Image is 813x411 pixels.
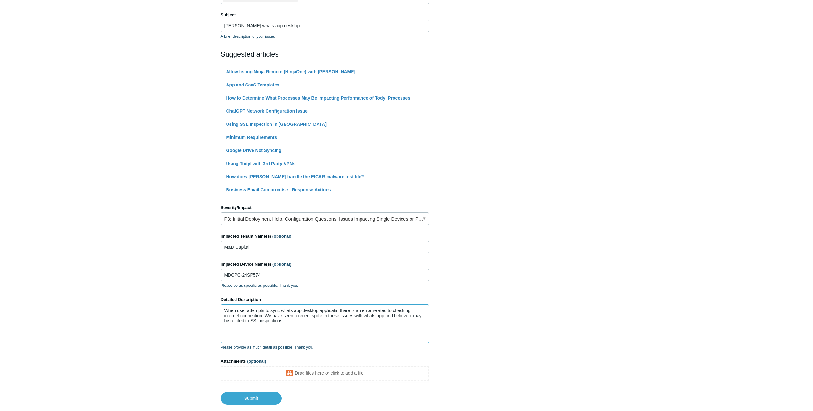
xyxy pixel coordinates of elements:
[272,234,291,238] span: (optional)
[221,296,429,303] label: Detailed Description
[226,95,411,101] a: How to Determine What Processes May Be Impacting Performance of Todyl Processes
[226,135,277,140] a: Minimum Requirements
[221,344,429,350] p: Please provide as much detail as possible. Thank you.
[221,34,429,39] p: A brief description of your issue.
[221,392,282,404] input: Submit
[221,49,429,60] h2: Suggested articles
[221,12,429,18] label: Subject
[247,359,266,364] span: (optional)
[226,174,364,179] a: How does [PERSON_NAME] handle the EICAR malware test file?
[226,109,308,114] a: ChatGPT Network Configuration Issue
[226,69,356,74] a: Allow listing Ninja Remote (NinjaOne) with [PERSON_NAME]
[221,212,429,225] a: P3: Initial Deployment Help, Configuration Questions, Issues Impacting Single Devices or Past Out...
[226,161,295,166] a: Using Todyl with 3rd Party VPNs
[226,82,279,87] a: App and SaaS Templates
[221,283,429,288] p: Please be as specific as possible. Thank you.
[226,187,331,192] a: Business Email Compromise - Response Actions
[221,205,429,211] label: Severity/Impact
[226,122,327,127] a: Using SSL Inspection in [GEOGRAPHIC_DATA]
[221,233,429,239] label: Impacted Tenant Name(s)
[221,358,429,365] label: Attachments
[272,262,291,267] span: (optional)
[221,261,429,268] label: Impacted Device Name(s)
[226,148,282,153] a: Google Drive Not Syncing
